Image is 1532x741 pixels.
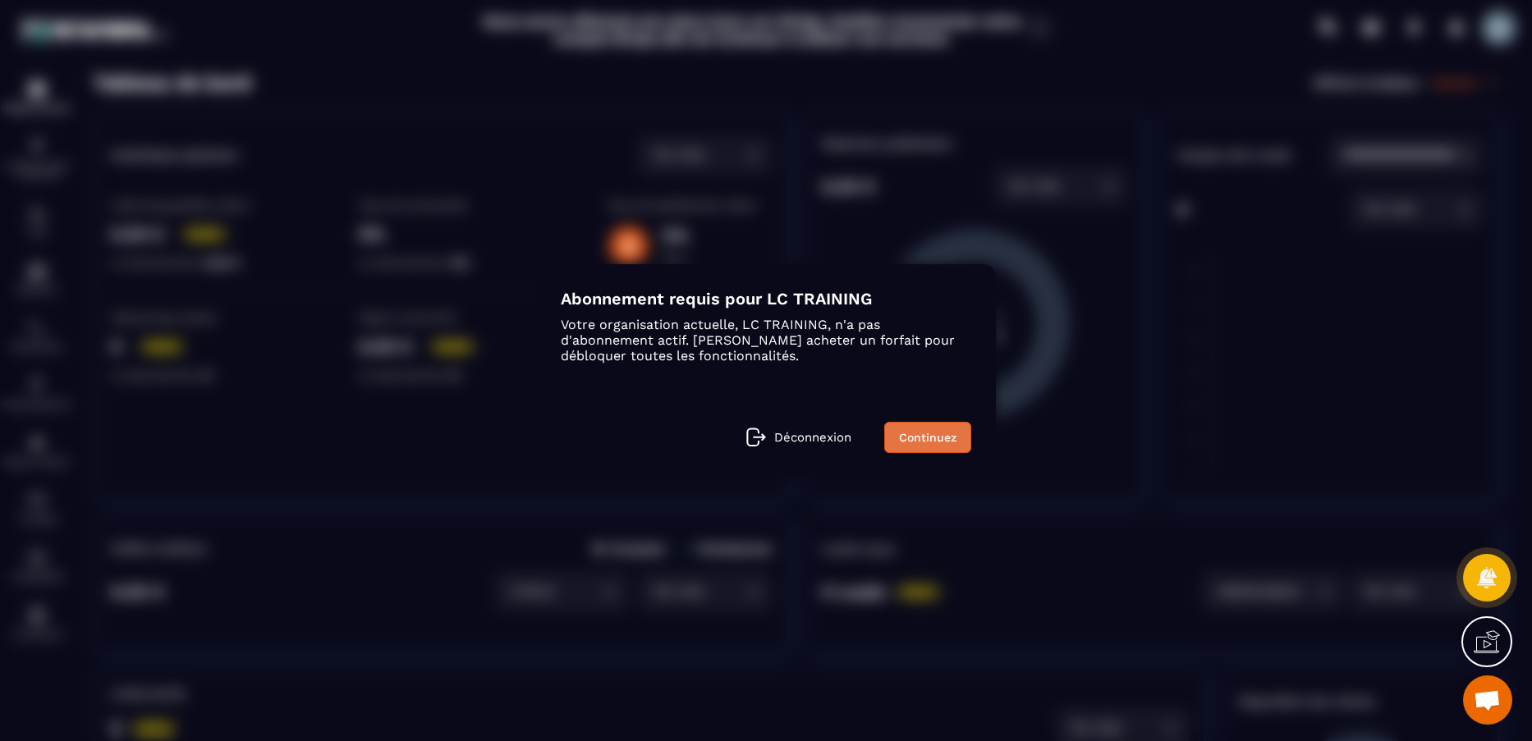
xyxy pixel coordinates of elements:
h4: Abonnement requis pour LC TRAINING [561,289,971,309]
a: Déconnexion [746,428,851,447]
a: Continuez [884,422,971,453]
p: Déconnexion [774,430,851,445]
p: Votre organisation actuelle, LC TRAINING, n'a pas d'abonnement actif. [PERSON_NAME] acheter un fo... [561,317,971,364]
a: Ouvrir le chat [1463,675,1512,725]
